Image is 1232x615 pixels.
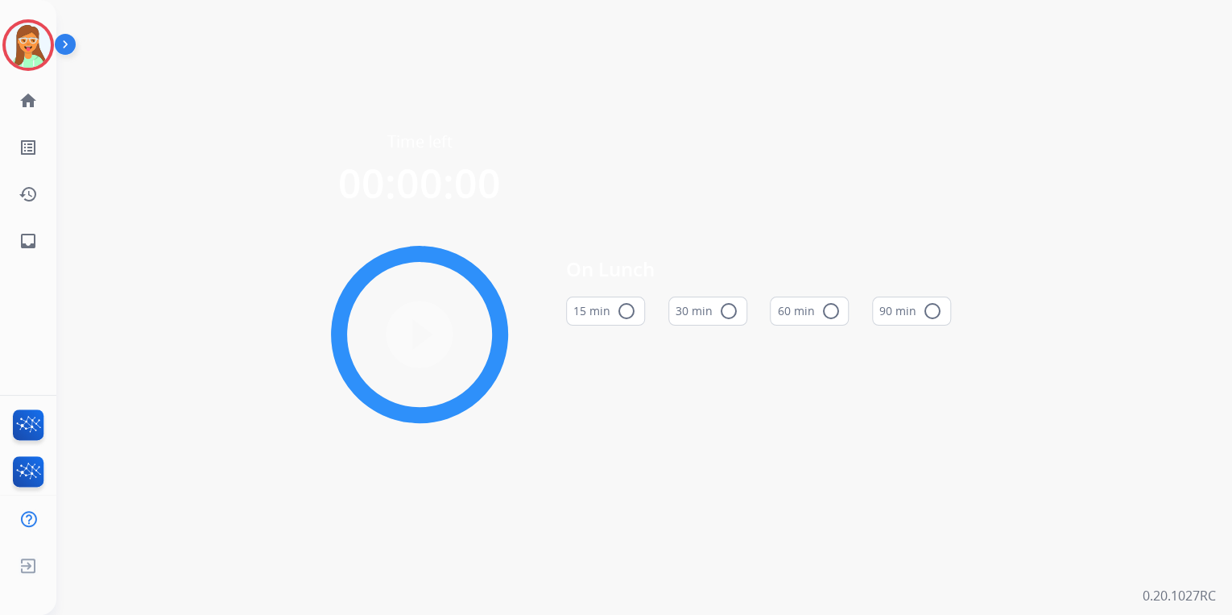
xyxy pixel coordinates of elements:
[719,301,738,321] mat-icon: radio_button_unchecked
[19,185,38,204] mat-icon: history
[923,301,942,321] mat-icon: radio_button_unchecked
[872,297,951,326] button: 90 min
[566,297,645,326] button: 15 min
[6,23,51,68] img: avatar
[617,301,636,321] mat-icon: radio_button_unchecked
[19,138,38,157] mat-icon: list_alt
[19,91,38,110] mat-icon: home
[387,131,453,153] span: Time left
[19,231,38,251] mat-icon: inbox
[770,297,849,326] button: 60 min
[668,297,747,326] button: 30 min
[1143,586,1216,605] p: 0.20.1027RC
[566,255,951,284] span: On Lunch
[338,156,501,210] span: 00:00:00
[821,301,840,321] mat-icon: radio_button_unchecked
